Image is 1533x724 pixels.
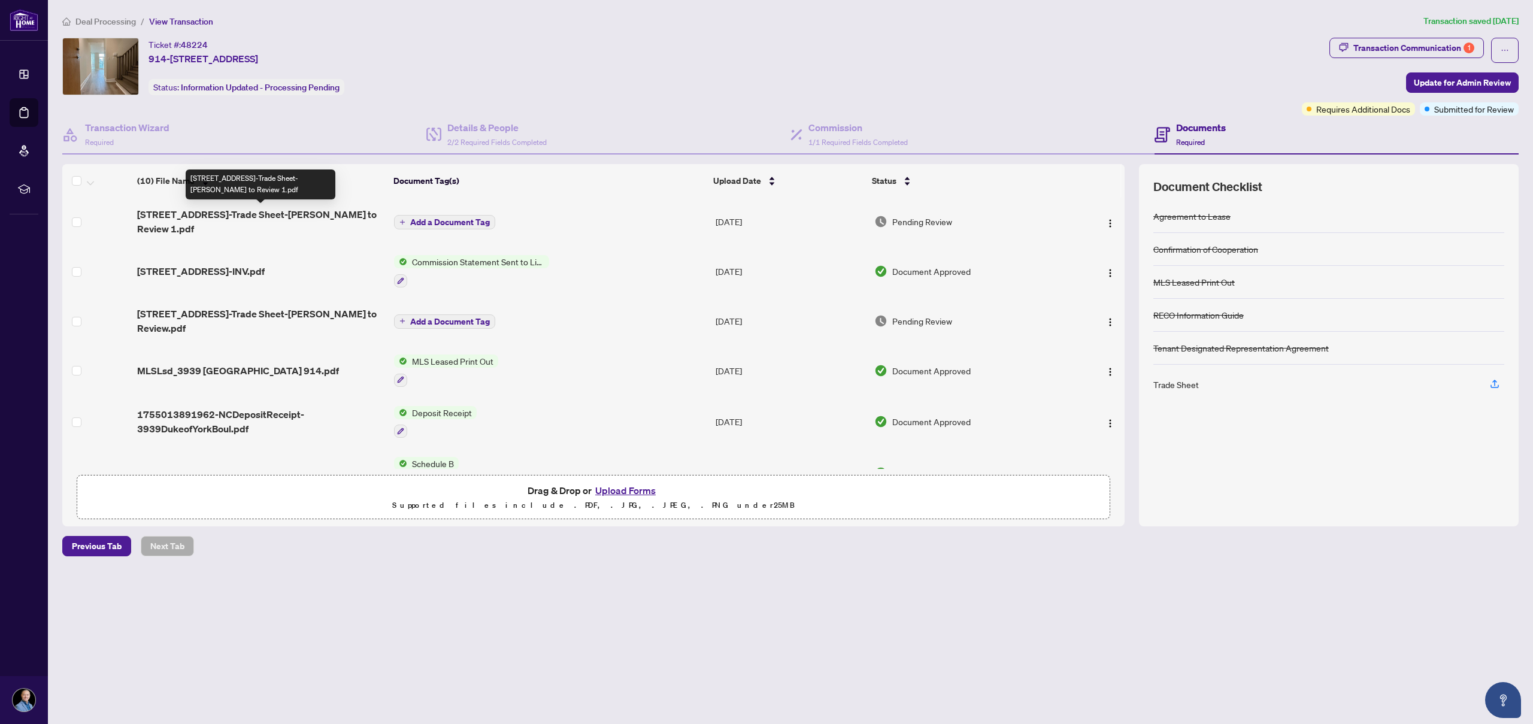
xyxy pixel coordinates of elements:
[149,38,208,52] div: Ticket #:
[1316,102,1410,116] span: Requires Additional Docs
[528,483,659,498] span: Drag & Drop or
[874,466,887,480] img: Document Status
[1101,311,1120,331] button: Logo
[1501,46,1509,54] span: ellipsis
[1101,361,1120,380] button: Logo
[1434,102,1514,116] span: Submitted for Review
[447,120,547,135] h4: Details & People
[1153,378,1199,391] div: Trade Sheet
[84,498,1102,513] p: Supported files include .PDF, .JPG, .JPEG, .PNG under 25 MB
[394,214,495,230] button: Add a Document Tag
[394,313,495,329] button: Add a Document Tag
[892,314,952,328] span: Pending Review
[711,345,869,396] td: [DATE]
[77,475,1110,520] span: Drag & Drop orUpload FormsSupported files include .PDF, .JPG, .JPEG, .PNG under25MB
[892,265,971,278] span: Document Approved
[711,198,869,246] td: [DATE]
[1153,210,1231,223] div: Agreement to Lease
[874,314,887,328] img: Document Status
[410,218,490,226] span: Add a Document Tag
[1423,14,1519,28] article: Transaction saved [DATE]
[10,9,38,31] img: logo
[394,314,495,329] button: Add a Document Tag
[1153,341,1329,355] div: Tenant Designated Representation Agreement
[1329,38,1484,58] button: Transaction Communication1
[149,52,258,66] span: 914-[STREET_ADDRESS]
[1353,38,1474,57] div: Transaction Communication
[85,138,114,147] span: Required
[407,406,477,419] span: Deposit Receipt
[394,457,459,489] button: Status IconSchedule B
[141,536,194,556] button: Next Tab
[181,40,208,50] span: 48224
[1105,367,1115,377] img: Logo
[394,215,495,229] button: Add a Document Tag
[63,38,138,95] img: IMG-W12297023_1.jpg
[85,120,169,135] h4: Transaction Wizard
[1153,243,1258,256] div: Confirmation of Cooperation
[874,415,887,428] img: Document Status
[711,297,869,345] td: [DATE]
[137,466,231,480] span: Schedule B_3939.pdf
[394,406,407,419] img: Status Icon
[149,16,213,27] span: View Transaction
[389,164,709,198] th: Document Tag(s)
[72,537,122,556] span: Previous Tab
[892,364,971,377] span: Document Approved
[892,415,971,428] span: Document Approved
[713,174,761,187] span: Upload Date
[137,174,195,187] span: (10) File Name
[892,215,952,228] span: Pending Review
[1153,308,1244,322] div: RECO Information Guide
[711,396,869,448] td: [DATE]
[399,318,405,324] span: plus
[867,164,1065,198] th: Status
[62,536,131,556] button: Previous Tab
[711,447,869,499] td: [DATE]
[137,307,384,335] span: [STREET_ADDRESS]-Trade Sheet-[PERSON_NAME] to Review.pdf
[711,246,869,297] td: [DATE]
[394,255,407,268] img: Status Icon
[1105,419,1115,428] img: Logo
[410,317,490,326] span: Add a Document Tag
[874,215,887,228] img: Document Status
[394,355,407,368] img: Status Icon
[75,16,136,27] span: Deal Processing
[1464,43,1474,53] div: 1
[708,164,867,198] th: Upload Date
[808,138,908,147] span: 1/1 Required Fields Completed
[1485,682,1521,718] button: Open asap
[1101,212,1120,231] button: Logo
[1101,464,1120,483] button: Logo
[137,264,265,278] span: [STREET_ADDRESS]-INV.pdf
[181,82,340,93] span: Information Updated - Processing Pending
[399,219,405,225] span: plus
[407,355,498,368] span: MLS Leased Print Out
[1153,178,1262,195] span: Document Checklist
[394,355,498,387] button: Status IconMLS Leased Print Out
[62,17,71,26] span: home
[1153,275,1235,289] div: MLS Leased Print Out
[394,457,407,470] img: Status Icon
[1105,219,1115,228] img: Logo
[1105,317,1115,327] img: Logo
[808,120,908,135] h4: Commission
[137,207,384,236] span: [STREET_ADDRESS]-Trade Sheet-[PERSON_NAME] to Review 1.pdf
[149,79,344,95] div: Status:
[592,483,659,498] button: Upload Forms
[892,466,971,480] span: Document Approved
[874,364,887,377] img: Document Status
[1414,73,1511,92] span: Update for Admin Review
[394,406,477,438] button: Status IconDeposit Receipt
[141,14,144,28] li: /
[872,174,896,187] span: Status
[13,689,35,711] img: Profile Icon
[137,407,384,436] span: 1755013891962-NCDepositReceipt-3939DukeofYorkBoul.pdf
[1406,72,1519,93] button: Update for Admin Review
[1176,138,1205,147] span: Required
[137,363,339,378] span: MLSLsd_3939 [GEOGRAPHIC_DATA] 914.pdf
[186,169,335,199] div: [STREET_ADDRESS]-Trade Sheet-[PERSON_NAME] to Review 1.pdf
[1176,120,1226,135] h4: Documents
[1101,412,1120,431] button: Logo
[874,265,887,278] img: Document Status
